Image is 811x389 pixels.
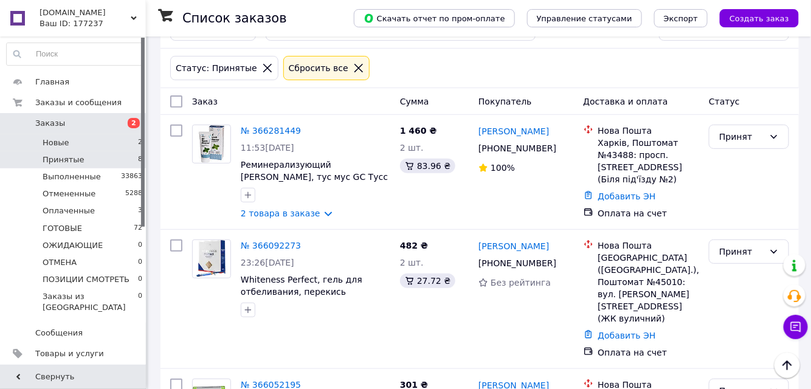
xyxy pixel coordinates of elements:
span: 1 460 ₴ [400,126,437,136]
span: ПОЗИЦИИ СМОТРЕТЬ [43,274,129,285]
a: [PERSON_NAME] [478,240,549,252]
span: 0 [138,291,142,313]
a: Whiteness Perfect, гель для отбеливания, перекись карбамида, 3г 22% [241,275,362,309]
img: Фото товару [193,240,230,278]
div: Харків, Поштомат №43488: просп. [STREET_ADDRESS] (Біля під'їзду №2) [598,137,700,185]
span: Товары и услуги [35,348,104,359]
span: Сумма [400,97,429,106]
span: ГОТОВЫЕ [43,223,82,234]
span: Заказ [192,97,218,106]
input: Поиск [7,43,143,65]
span: Заказы и сообщения [35,97,122,108]
button: Экспорт [654,9,708,27]
a: Добавить ЭН [598,191,656,201]
button: Создать заказ [720,9,799,27]
span: ОТМЕНА [43,257,77,268]
span: 72 [134,223,142,234]
span: Отмененные [43,188,95,199]
div: 83.96 ₴ [400,159,455,173]
button: Чат с покупателем [784,315,808,339]
span: Новые [43,137,69,148]
a: Создать заказ [708,13,799,22]
span: Управление статусами [537,14,632,23]
h1: Список заказов [182,11,287,26]
span: ОЖИДАЮЩИЕ [43,240,103,251]
span: URANCLUB.COM.UA [40,7,131,18]
a: Фото товару [192,239,231,278]
a: 2 товара в заказе [241,208,320,218]
button: Наверх [775,353,800,378]
span: Заказы [35,118,65,129]
div: Оплата на счет [598,207,700,219]
div: Нова Пошта [598,125,700,137]
div: [PHONE_NUMBER] [476,255,559,272]
div: Сбросить все [286,61,351,75]
span: Главная [35,77,69,88]
a: № 366281449 [241,126,301,136]
span: 2 шт. [400,143,424,153]
div: Нова Пошта [598,239,700,252]
span: Выполненные [43,171,101,182]
div: [PHONE_NUMBER] [476,140,559,157]
div: 27.72 ₴ [400,274,455,288]
span: 33863 [121,171,142,182]
span: Покупатель [478,97,532,106]
span: Статус [709,97,740,106]
button: Управление статусами [527,9,642,27]
span: 23:26[DATE] [241,258,294,267]
a: [PERSON_NAME] [478,125,549,137]
span: 0 [138,240,142,251]
a: Реминерализующий [PERSON_NAME], тус мус GC Тусс мусс, ДжиСи 35 мл. гель для зубов [241,160,388,206]
div: Принят [719,130,764,143]
span: 5288 [125,188,142,199]
div: Статус: Принятые [173,61,260,75]
div: Оплата на счет [598,346,700,359]
span: 0 [138,257,142,268]
span: 0 [138,274,142,285]
span: Сообщения [35,328,83,339]
span: Принятые [43,154,85,165]
div: Принят [719,245,764,258]
span: Создать заказ [730,14,789,23]
span: 2 [138,137,142,148]
span: 11:53[DATE] [241,143,294,153]
span: Заказы из [GEOGRAPHIC_DATA] [43,291,138,313]
span: Доставка и оплата [584,97,668,106]
span: 2 шт. [400,258,424,267]
span: 482 ₴ [400,241,428,250]
span: 100% [491,163,515,173]
span: Оплаченные [43,205,95,216]
span: 2 [128,118,140,128]
a: Фото товару [192,125,231,164]
img: Фото товару [199,125,224,163]
div: Ваш ID: 177237 [40,18,146,29]
div: [GEOGRAPHIC_DATA] ([GEOGRAPHIC_DATA].), Поштомат №45010: вул. [PERSON_NAME][STREET_ADDRESS] (ЖК в... [598,252,700,325]
span: Без рейтинга [491,278,551,287]
button: Скачать отчет по пром-оплате [354,9,515,27]
span: 3 [138,205,142,216]
a: № 366092273 [241,241,301,250]
span: Экспорт [664,14,698,23]
a: Добавить ЭН [598,331,656,340]
span: 8 [138,154,142,165]
span: Скачать отчет по пром-оплате [364,13,505,24]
